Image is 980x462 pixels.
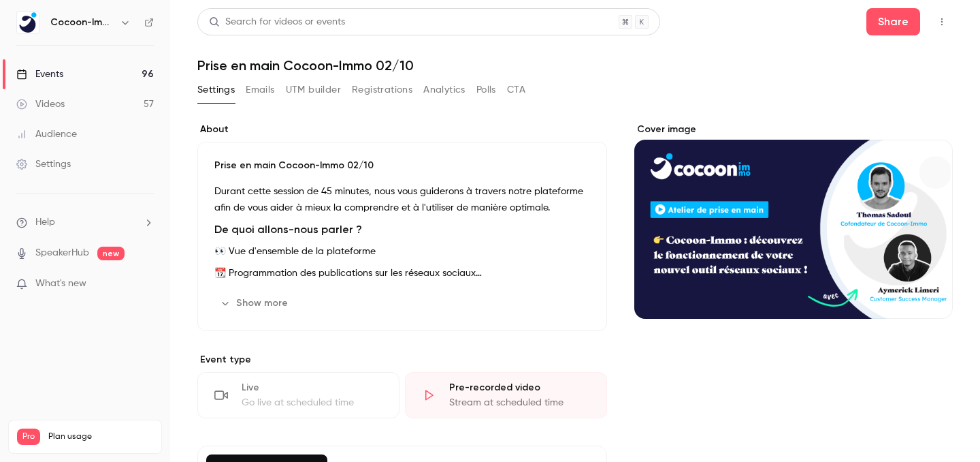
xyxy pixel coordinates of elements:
a: SpeakerHub [35,246,89,260]
div: Live [242,381,382,395]
h2: De quoi allons-nous parler ? [214,221,590,238]
div: Videos [16,97,65,111]
li: help-dropdown-opener [16,215,154,230]
img: Cocoon-Immo [17,12,39,33]
button: Emails [246,79,274,101]
button: Settings [197,79,235,101]
button: Share [866,8,920,35]
div: Go live at scheduled time [242,396,382,410]
button: Analytics [423,79,465,101]
div: Audience [16,127,77,141]
section: Cover image [634,123,953,319]
p: Event type [197,353,607,367]
div: LiveGo live at scheduled time [197,372,399,418]
p: Durant cette session de 45 minutes, nous vous guiderons à travers notre plateforme afin de vous a... [214,183,590,216]
button: Registrations [352,79,412,101]
button: CTA [507,79,525,101]
span: Help [35,215,55,230]
button: Show more [214,292,296,314]
p: 📆 Programmation des publications sur les réseaux sociaux [214,265,590,281]
button: Polls [476,79,496,101]
div: Settings [16,157,71,171]
p: Prise en main Cocoon-Immo 02/10 [214,159,590,172]
div: Events [16,67,63,81]
div: Pre-recorded videoStream at scheduled time [405,372,607,418]
label: Cover image [634,123,953,136]
span: Plan usage [48,431,153,442]
div: Stream at scheduled time [449,396,590,410]
span: new [97,247,125,260]
button: UTM builder [286,79,341,101]
div: Pre-recorded video [449,381,590,395]
h6: Cocoon-Immo [50,16,114,29]
div: Search for videos or events [209,15,345,29]
label: About [197,123,607,136]
span: Pro [17,429,40,445]
span: What's new [35,277,86,291]
h1: Prise en main Cocoon-Immo 02/10 [197,57,953,74]
iframe: Noticeable Trigger [137,278,154,290]
p: 👀 Vue d'ensemble de la plateforme [214,243,590,260]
